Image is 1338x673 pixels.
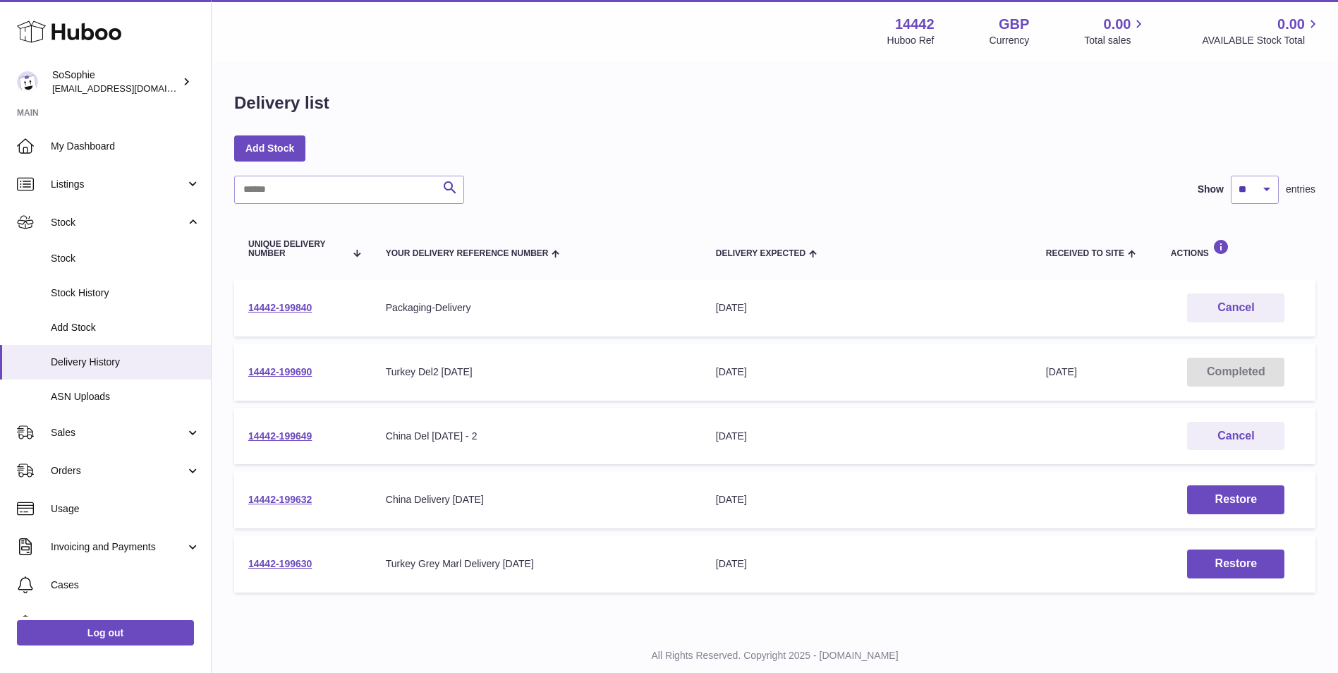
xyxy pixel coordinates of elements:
span: Cases [51,578,200,592]
span: Your Delivery Reference Number [386,249,549,258]
a: Log out [17,620,194,645]
span: My Dashboard [51,140,200,153]
a: 14442-199630 [248,558,312,569]
span: Usage [51,502,200,516]
span: AVAILABLE Stock Total [1202,34,1321,47]
h1: Delivery list [234,92,329,114]
div: [DATE] [716,430,1018,443]
strong: GBP [999,15,1029,34]
span: Stock [51,252,200,265]
span: Add Stock [51,321,200,334]
div: SoSophie [52,68,179,95]
div: [DATE] [716,493,1018,507]
span: Delivery Expected [716,249,805,258]
div: China Del [DATE] - 2 [386,430,688,443]
button: Cancel [1187,422,1284,451]
span: 0.00 [1104,15,1131,34]
button: Restore [1187,550,1284,578]
div: Huboo Ref [887,34,935,47]
a: 14442-199632 [248,494,312,505]
span: entries [1286,183,1315,196]
span: Orders [51,464,186,478]
span: Total sales [1084,34,1147,47]
button: Restore [1187,485,1284,514]
span: Listings [51,178,186,191]
a: 14442-199840 [248,302,312,313]
span: ASN Uploads [51,390,200,404]
div: [DATE] [716,365,1018,379]
span: [EMAIL_ADDRESS][DOMAIN_NAME] [52,83,207,94]
strong: 14442 [895,15,935,34]
a: 14442-199649 [248,430,312,442]
div: Currency [990,34,1030,47]
span: Received to Site [1046,249,1124,258]
span: Stock History [51,286,200,300]
div: Turkey Grey Marl Delivery [DATE] [386,557,688,571]
button: Cancel [1187,293,1284,322]
a: 0.00 AVAILABLE Stock Total [1202,15,1321,47]
span: 0.00 [1277,15,1305,34]
div: Turkey Del2 [DATE] [386,365,688,379]
img: internalAdmin-14442@internal.huboo.com [17,71,38,92]
label: Show [1198,183,1224,196]
span: Invoicing and Payments [51,540,186,554]
span: Stock [51,216,186,229]
span: Sales [51,426,186,439]
div: Actions [1171,239,1301,258]
span: Unique Delivery Number [248,240,345,258]
div: [DATE] [716,557,1018,571]
a: 0.00 Total sales [1084,15,1147,47]
span: Delivery History [51,356,200,369]
div: Packaging-Delivery [386,301,688,315]
a: Add Stock [234,135,305,161]
span: [DATE] [1046,366,1077,377]
div: [DATE] [716,301,1018,315]
p: All Rights Reserved. Copyright 2025 - [DOMAIN_NAME] [223,649,1327,662]
a: 14442-199690 [248,366,312,377]
div: China Delivery [DATE] [386,493,688,507]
